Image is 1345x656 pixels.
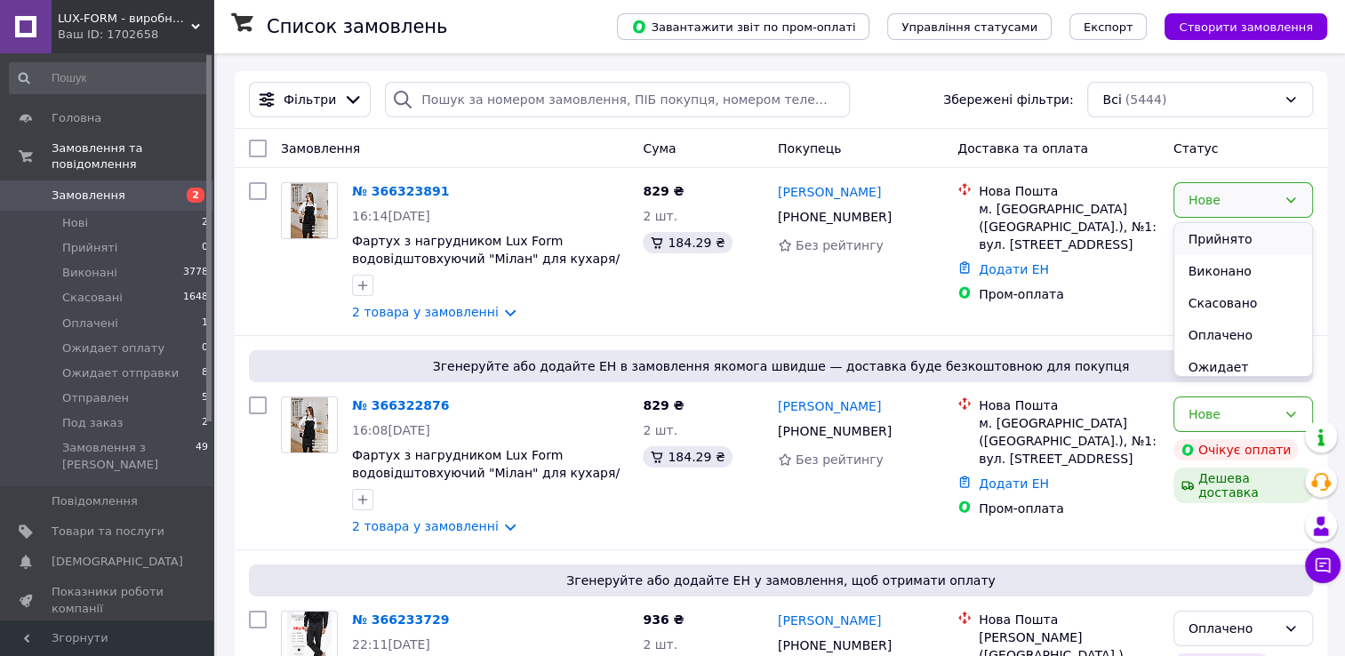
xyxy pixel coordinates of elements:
[352,519,499,533] a: 2 товара у замовленні
[58,27,213,43] div: Ваш ID: 1702658
[52,524,164,540] span: Товари та послуги
[52,140,213,172] span: Замовлення та повідомлення
[52,584,164,616] span: Показники роботи компанії
[62,290,123,306] span: Скасовані
[52,554,183,570] span: [DEMOGRAPHIC_DATA]
[643,232,732,253] div: 184.29 ₴
[943,91,1073,108] span: Збережені фільтри:
[187,188,204,203] span: 2
[291,397,327,452] img: Фото товару
[643,141,676,156] span: Cума
[778,183,881,201] a: [PERSON_NAME]
[202,340,208,356] span: 0
[1147,19,1327,33] a: Створити замовлення
[979,611,1159,628] div: Нова Пошта
[352,423,430,437] span: 16:08[DATE]
[256,572,1306,589] span: Згенеруйте або додайте ЕН у замовлення, щоб отримати оплату
[183,265,208,281] span: 3778
[202,365,208,381] span: 8
[643,398,684,412] span: 829 ₴
[631,19,855,35] span: Завантажити звіт по пром-оплаті
[62,215,88,231] span: Нові
[62,265,117,281] span: Виконані
[1174,351,1312,401] li: Ожидает оплату
[979,500,1159,517] div: Пром-оплата
[643,209,677,223] span: 2 шт.
[1173,439,1299,460] div: Очікує оплати
[62,316,118,332] span: Оплачені
[62,440,196,472] span: Замовлення з [PERSON_NAME]
[979,200,1159,253] div: м. [GEOGRAPHIC_DATA] ([GEOGRAPHIC_DATA].), №1: вул. [STREET_ADDRESS]
[352,184,449,198] a: № 366323891
[1165,13,1327,40] button: Створити замовлення
[62,340,164,356] span: Ожидает оплату
[778,612,881,629] a: [PERSON_NAME]
[352,637,430,652] span: 22:11[DATE]
[1173,141,1219,156] span: Статус
[979,285,1159,303] div: Пром-оплата
[202,415,208,431] span: 2
[901,20,1037,34] span: Управління статусами
[887,13,1052,40] button: Управління статусами
[1174,287,1312,319] li: Скасовано
[796,452,884,467] span: Без рейтингу
[778,397,881,415] a: [PERSON_NAME]
[643,637,677,652] span: 2 шт.
[778,210,892,224] span: [PHONE_NUMBER]
[9,62,210,94] input: Пошук
[1084,20,1133,34] span: Експорт
[352,209,430,223] span: 16:14[DATE]
[643,612,684,627] span: 936 ₴
[291,183,327,238] img: Фото товару
[1189,190,1277,210] div: Нове
[643,184,684,198] span: 829 ₴
[778,424,892,438] span: [PHONE_NUMBER]
[796,238,884,252] span: Без рейтингу
[957,141,1088,156] span: Доставка та оплата
[643,423,677,437] span: 2 шт.
[52,188,125,204] span: Замовлення
[62,415,123,431] span: Под заказ
[979,414,1159,468] div: м. [GEOGRAPHIC_DATA] ([GEOGRAPHIC_DATA].), №1: вул. [STREET_ADDRESS]
[778,638,892,652] span: [PHONE_NUMBER]
[1189,619,1277,638] div: Оплачено
[352,612,449,627] a: № 366233729
[62,365,179,381] span: Ожидает отправки
[352,234,620,284] a: Фартух з нагрудником Lux Form водовідштовхуючий "Мілан" для кухаря/офіціанта/бармена/перукаря, чо...
[281,141,360,156] span: Замовлення
[352,305,499,319] a: 2 товара у замовленні
[256,357,1306,375] span: Згенеруйте або додайте ЕН в замовлення якомога швидше — доставка буде безкоштовною для покупця
[1189,404,1277,424] div: Нове
[62,240,117,256] span: Прийняті
[1305,548,1341,583] button: Чат з покупцем
[1173,468,1313,503] div: Дешева доставка
[617,13,869,40] button: Завантажити звіт по пром-оплаті
[1174,319,1312,351] li: Оплачено
[58,11,191,27] span: LUX-FORM - виробник уніформи для персоналу всіх галузей
[267,16,447,37] h1: Список замовлень
[778,141,841,156] span: Покупець
[62,390,129,406] span: Отправлен
[202,390,208,406] span: 5
[979,396,1159,414] div: Нова Пошта
[202,215,208,231] span: 2
[1174,223,1312,255] li: Прийнято
[202,316,208,332] span: 1
[643,446,732,468] div: 184.29 ₴
[1174,255,1312,287] li: Виконано
[1069,13,1148,40] button: Експорт
[183,290,208,306] span: 1648
[202,240,208,256] span: 0
[281,182,338,239] a: Фото товару
[385,82,850,117] input: Пошук за номером замовлення, ПІБ покупця, номером телефону, Email, номером накладної
[52,493,138,509] span: Повідомлення
[52,110,101,126] span: Головна
[281,396,338,453] a: Фото товару
[979,182,1159,200] div: Нова Пошта
[979,476,1049,491] a: Додати ЕН
[196,440,208,472] span: 49
[352,448,620,498] a: Фартух з нагрудником Lux Form водовідштовхуючий "Мілан" для кухаря/офіціанта/бармена/перукаря, чо...
[284,91,336,108] span: Фільтри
